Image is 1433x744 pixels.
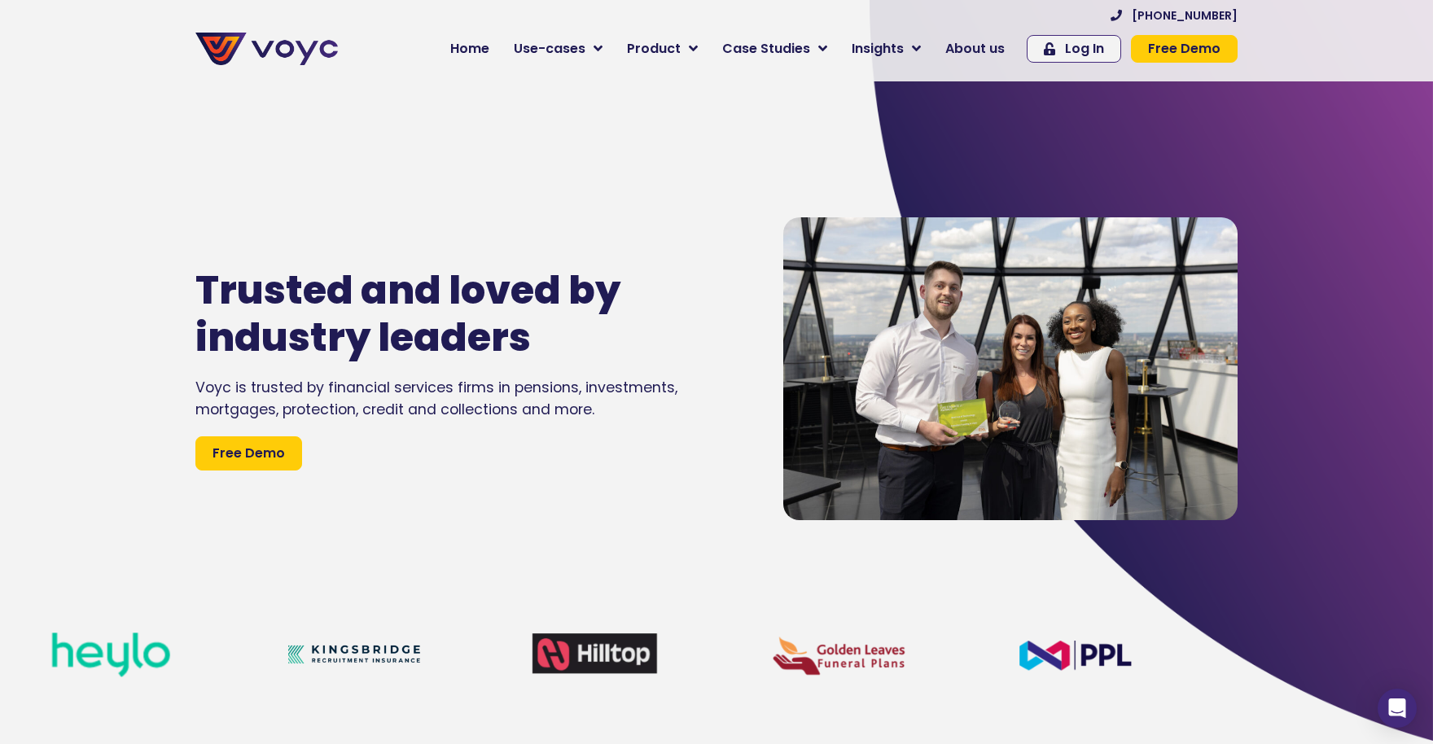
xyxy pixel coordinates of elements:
div: Voyc is trusted by financial services firms in pensions, investments, mortgages, protection, cred... [195,377,734,420]
span: About us [945,39,1005,59]
span: Use-cases [514,39,585,59]
a: Home [438,33,502,65]
span: Free Demo [1148,42,1220,55]
span: Insights [852,39,904,59]
a: Insights [839,33,933,65]
a: [PHONE_NUMBER] [1111,10,1238,21]
a: Log In [1027,35,1121,63]
a: About us [933,33,1017,65]
span: [PHONE_NUMBER] [1132,10,1238,21]
span: Free Demo [213,444,285,463]
a: Use-cases [502,33,615,65]
a: Free Demo [1131,35,1238,63]
h1: Trusted and loved by industry leaders [195,267,686,361]
span: Home [450,39,489,59]
div: Open Intercom Messenger [1378,689,1417,728]
span: Product [627,39,681,59]
img: voyc-full-logo [195,33,338,65]
a: Case Studies [710,33,839,65]
a: Free Demo [195,436,302,470]
span: Log In [1065,42,1104,55]
span: Case Studies [722,39,810,59]
a: Product [615,33,710,65]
